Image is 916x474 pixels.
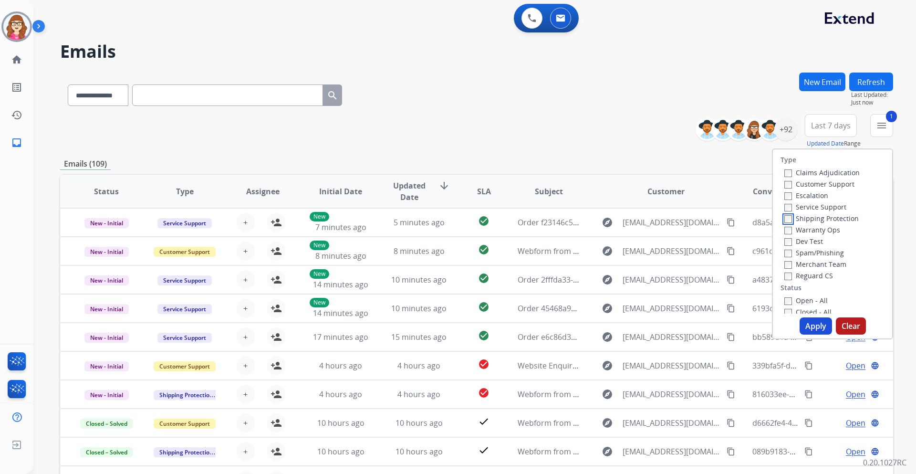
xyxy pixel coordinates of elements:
[784,271,833,280] label: Reguard CS
[727,361,735,370] mat-icon: content_copy
[805,114,857,137] button: Last 7 days
[84,247,129,257] span: New - Initial
[602,417,613,429] mat-icon: explore
[84,361,129,371] span: New - Initial
[623,274,721,285] span: [EMAIL_ADDRESS][DOMAIN_NAME]
[518,389,734,400] span: Webform from [EMAIL_ADDRESS][DOMAIN_NAME] on [DATE]
[784,169,792,177] input: Claims Adjudication
[784,191,828,200] label: Escalation
[727,447,735,456] mat-icon: content_copy
[602,360,613,371] mat-icon: explore
[271,303,282,314] mat-icon: person_add
[647,186,685,197] span: Customer
[236,327,255,347] button: +
[846,446,865,457] span: Open
[518,360,663,371] span: Website Enquiry (Outreach Department)
[11,82,22,93] mat-icon: list_alt
[518,246,734,256] span: Webform from [EMAIL_ADDRESS][DOMAIN_NAME] on [DATE]
[752,360,895,371] span: 339bfa5f-d417-4b12-9599-105fbb350a2c
[327,90,338,101] mat-icon: search
[784,214,859,223] label: Shipping Protection
[871,419,879,427] mat-icon: language
[602,245,613,257] mat-icon: explore
[727,419,735,427] mat-icon: content_copy
[236,356,255,375] button: +
[518,303,688,314] span: Order 45468a9e-b22d-420d-b6f4-a40a782c32b8
[319,186,362,197] span: Initial Date
[807,140,844,147] button: Updated Date
[863,457,906,468] p: 0.20.1027RC
[310,241,329,250] p: New
[807,139,861,147] span: Range
[602,274,613,285] mat-icon: explore
[154,361,216,371] span: Customer Support
[313,279,368,290] span: 14 minutes ago
[727,304,735,313] mat-icon: content_copy
[800,317,832,335] button: Apply
[478,358,489,370] mat-icon: check_circle
[394,217,445,228] span: 5 minutes ago
[836,317,866,335] button: Clear
[870,114,893,137] button: 1
[243,245,248,257] span: +
[784,250,792,257] input: Spam/Phishing
[236,299,255,318] button: +
[804,447,813,456] mat-icon: content_copy
[518,332,685,342] span: Order e6c86d36-f537-4765-abcc-abe8b466cd6f
[804,361,813,370] mat-icon: content_copy
[3,13,30,40] img: avatar
[317,446,364,457] span: 10 hours ago
[94,186,119,197] span: Status
[391,274,447,285] span: 10 minutes ago
[243,446,248,457] span: +
[602,446,613,457] mat-icon: explore
[784,237,823,246] label: Dev Test
[849,73,893,91] button: Refresh
[784,273,792,280] input: Reguard CS
[271,217,282,228] mat-icon: person_add
[784,204,792,211] input: Service Support
[784,248,844,257] label: Spam/Phishing
[602,331,613,343] mat-icon: explore
[784,238,792,246] input: Dev Test
[478,444,489,456] mat-icon: check
[478,301,489,313] mat-icon: check_circle
[784,261,792,269] input: Merchant Team
[271,360,282,371] mat-icon: person_add
[752,217,897,228] span: d8a5acba-4e9b-44ce-a030-c44f1cc9b148
[84,218,129,228] span: New - Initial
[799,73,845,91] button: New Email
[752,332,901,342] span: bb589d1a-2743-41da-9a36-6bd4cceb2c85
[271,274,282,285] mat-icon: person_add
[602,303,613,314] mat-icon: explore
[784,225,840,234] label: Warranty Ops
[236,442,255,461] button: +
[478,215,489,227] mat-icon: check_circle
[80,447,133,457] span: Closed – Solved
[602,389,613,400] mat-icon: explore
[784,181,792,189] input: Customer Support
[752,389,899,400] span: 816033ee-9762-4b02-b533-710082890bf5
[623,360,721,371] span: [EMAIL_ADDRESS][DOMAIN_NAME]
[535,186,563,197] span: Subject
[846,360,865,371] span: Open
[319,389,362,400] span: 4 hours ago
[518,446,734,457] span: Webform from [EMAIL_ADDRESS][DOMAIN_NAME] on [DATE]
[236,413,255,432] button: +
[886,111,897,122] span: 1
[478,387,489,399] mat-icon: check_circle
[236,385,255,404] button: +
[157,218,212,228] span: Service Support
[236,270,255,289] button: +
[154,390,219,400] span: Shipping Protection
[176,186,194,197] span: Type
[396,418,443,428] span: 10 hours ago
[784,309,792,316] input: Closed - All
[851,99,893,106] span: Just now
[784,307,832,316] label: Closed - All
[80,419,133,429] span: Closed – Solved
[623,245,721,257] span: [EMAIL_ADDRESS][DOMAIN_NAME]
[478,416,489,427] mat-icon: check
[313,332,368,342] span: 17 minutes ago
[310,212,329,221] p: New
